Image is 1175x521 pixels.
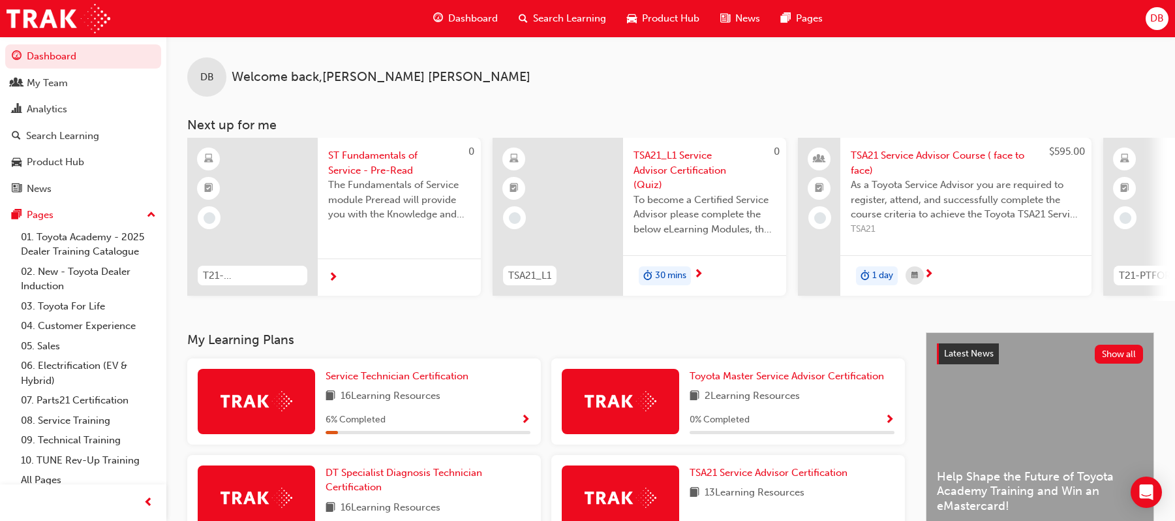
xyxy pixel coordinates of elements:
[341,388,440,405] span: 16 Learning Resources
[705,388,800,405] span: 2 Learning Resources
[5,124,161,148] a: Search Learning
[326,500,335,516] span: book-icon
[328,178,470,222] span: The Fundamentals of Service module Preread will provide you with the Knowledge and Understanding ...
[326,370,468,382] span: Service Technician Certification
[1131,477,1162,508] div: Open Intercom Messenger
[26,129,99,144] div: Search Learning
[690,369,889,384] a: Toyota Master Service Advisor Certification
[924,269,934,281] span: next-icon
[12,78,22,89] span: people-icon
[12,157,22,168] span: car-icon
[710,5,771,32] a: news-iconNews
[771,5,833,32] a: pages-iconPages
[521,412,530,428] button: Show Progress
[12,51,22,63] span: guage-icon
[861,268,870,285] span: duration-icon
[433,10,443,27] span: guage-icon
[16,390,161,411] a: 07. Parts21 Certification
[147,207,156,224] span: up-icon
[885,415,894,426] span: Show Progress
[328,148,470,178] span: ST Fundamentals of Service - Pre-Read
[585,488,656,508] img: Trak
[27,102,67,117] div: Analytics
[690,413,750,428] span: 0 % Completed
[642,11,699,26] span: Product Hub
[326,413,386,428] span: 6 % Completed
[204,180,213,197] span: booktick-icon
[5,71,161,95] a: My Team
[705,485,804,501] span: 13 Learning Resources
[519,10,528,27] span: search-icon
[690,485,699,501] span: book-icon
[232,70,530,85] span: Welcome back , [PERSON_NAME] [PERSON_NAME]
[16,450,161,471] a: 10. TUNE Rev-Up Training
[341,500,440,516] span: 16 Learning Resources
[1120,212,1131,224] span: learningRecordVerb_NONE-icon
[27,76,68,91] div: My Team
[690,466,853,481] a: TSA21 Service Advisor Certification
[16,262,161,296] a: 02. New - Toyota Dealer Induction
[851,148,1081,178] span: TSA21 Service Advisor Course ( face to face)
[5,42,161,203] button: DashboardMy TeamAnalyticsSearch LearningProduct HubNews
[27,155,84,170] div: Product Hub
[187,138,481,296] a: 0T21-STFOS_PRE_READST Fundamentals of Service - Pre-ReadThe Fundamentals of Service module Prerea...
[5,150,161,174] a: Product Hub
[885,412,894,428] button: Show Progress
[16,356,161,390] a: 06. Electrification (EV & Hybrid)
[7,4,110,33] img: Trak
[814,212,826,224] span: learningRecordVerb_NONE-icon
[510,180,519,197] span: booktick-icon
[16,411,161,431] a: 08. Service Training
[328,272,338,284] span: next-icon
[27,208,53,223] div: Pages
[815,180,824,197] span: booktick-icon
[617,5,710,32] a: car-iconProduct Hub
[326,467,482,494] span: DT Specialist Diagnosis Technician Certification
[204,151,213,168] span: learningResourceType_ELEARNING-icon
[203,268,302,283] span: T21-STFOS_PRE_READ
[533,11,606,26] span: Search Learning
[735,11,760,26] span: News
[16,470,161,490] a: All Pages
[16,227,161,262] a: 01. Toyota Academy - 2025 Dealer Training Catalogue
[1120,180,1129,197] span: booktick-icon
[5,44,161,69] a: Dashboard
[423,5,508,32] a: guage-iconDashboard
[509,212,521,224] span: learningRecordVerb_NONE-icon
[690,388,699,405] span: book-icon
[585,391,656,411] img: Trak
[1146,7,1168,30] button: DB
[493,138,786,296] a: 0TSA21_L1TSA21_L1 Service Advisor Certification (Quiz)To become a Certified Service Advisor pleas...
[5,203,161,227] button: Pages
[937,469,1143,514] span: Help Shape the Future of Toyota Academy Training and Win an eMastercard!
[144,495,153,511] span: prev-icon
[5,97,161,121] a: Analytics
[510,151,519,168] span: learningResourceType_ELEARNING-icon
[521,415,530,426] span: Show Progress
[508,5,617,32] a: search-iconSearch Learning
[12,104,22,116] span: chart-icon
[16,336,161,356] a: 05. Sales
[16,296,161,317] a: 03. Toyota For Life
[1095,345,1144,364] button: Show all
[27,182,52,197] div: News
[12,131,21,142] span: search-icon
[16,316,161,336] a: 04. Customer Experience
[12,210,22,221] span: pages-icon
[851,222,1081,237] span: TSA21
[633,148,776,193] span: TSA21_L1 Service Advisor Certification (Quiz)
[221,488,292,508] img: Trak
[1150,11,1164,26] span: DB
[851,178,1081,222] span: As a Toyota Service Advisor you are required to register, attend, and successfully complete the c...
[627,10,637,27] span: car-icon
[204,212,215,224] span: learningRecordVerb_NONE-icon
[798,138,1091,296] a: $595.00TSA21 Service Advisor Course ( face to face)As a Toyota Service Advisor you are required t...
[872,268,893,283] span: 1 day
[1049,146,1085,157] span: $595.00
[16,430,161,450] a: 09. Technical Training
[187,332,905,347] h3: My Learning Plans
[468,146,474,157] span: 0
[12,183,22,195] span: news-icon
[200,70,214,85] span: DB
